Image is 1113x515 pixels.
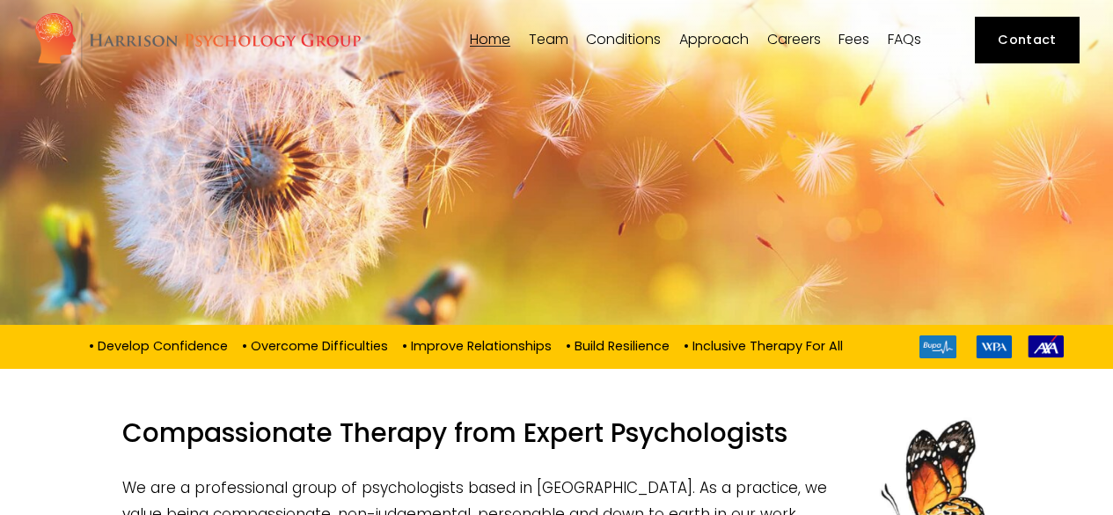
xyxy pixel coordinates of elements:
[679,33,749,47] span: Approach
[888,32,921,48] a: FAQs
[838,32,869,48] a: Fees
[33,11,362,69] img: Harrison Psychology Group
[586,33,661,47] span: Conditions
[529,33,568,47] span: Team
[586,32,661,48] a: folder dropdown
[49,335,890,355] p: • Develop Confidence • Overcome Difficulties • Improve Relationships • Build Resilience • Inclusi...
[470,32,510,48] a: Home
[679,32,749,48] a: folder dropdown
[975,17,1080,63] a: Contact
[122,417,991,460] h1: Compassionate Therapy from Expert Psychologists
[529,32,568,48] a: folder dropdown
[767,32,821,48] a: Careers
